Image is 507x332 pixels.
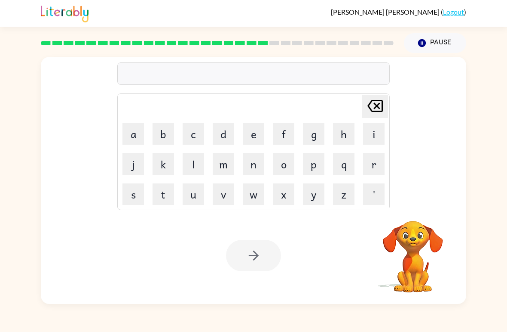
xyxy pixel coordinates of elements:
button: h [333,123,354,145]
button: d [213,123,234,145]
button: r [363,153,385,175]
button: l [183,153,204,175]
button: j [122,153,144,175]
a: Logout [443,8,464,16]
video: Your browser must support playing .mp4 files to use Literably. Please try using another browser. [370,208,456,294]
button: i [363,123,385,145]
button: v [213,183,234,205]
button: z [333,183,354,205]
button: w [243,183,264,205]
div: ( ) [331,8,466,16]
button: s [122,183,144,205]
button: o [273,153,294,175]
button: b [153,123,174,145]
button: f [273,123,294,145]
button: x [273,183,294,205]
button: e [243,123,264,145]
button: Pause [404,33,466,53]
button: a [122,123,144,145]
button: q [333,153,354,175]
button: n [243,153,264,175]
button: c [183,123,204,145]
button: k [153,153,174,175]
img: Literably [41,3,89,22]
button: u [183,183,204,205]
button: g [303,123,324,145]
button: t [153,183,174,205]
button: ' [363,183,385,205]
button: m [213,153,234,175]
button: y [303,183,324,205]
button: p [303,153,324,175]
span: [PERSON_NAME] [PERSON_NAME] [331,8,441,16]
